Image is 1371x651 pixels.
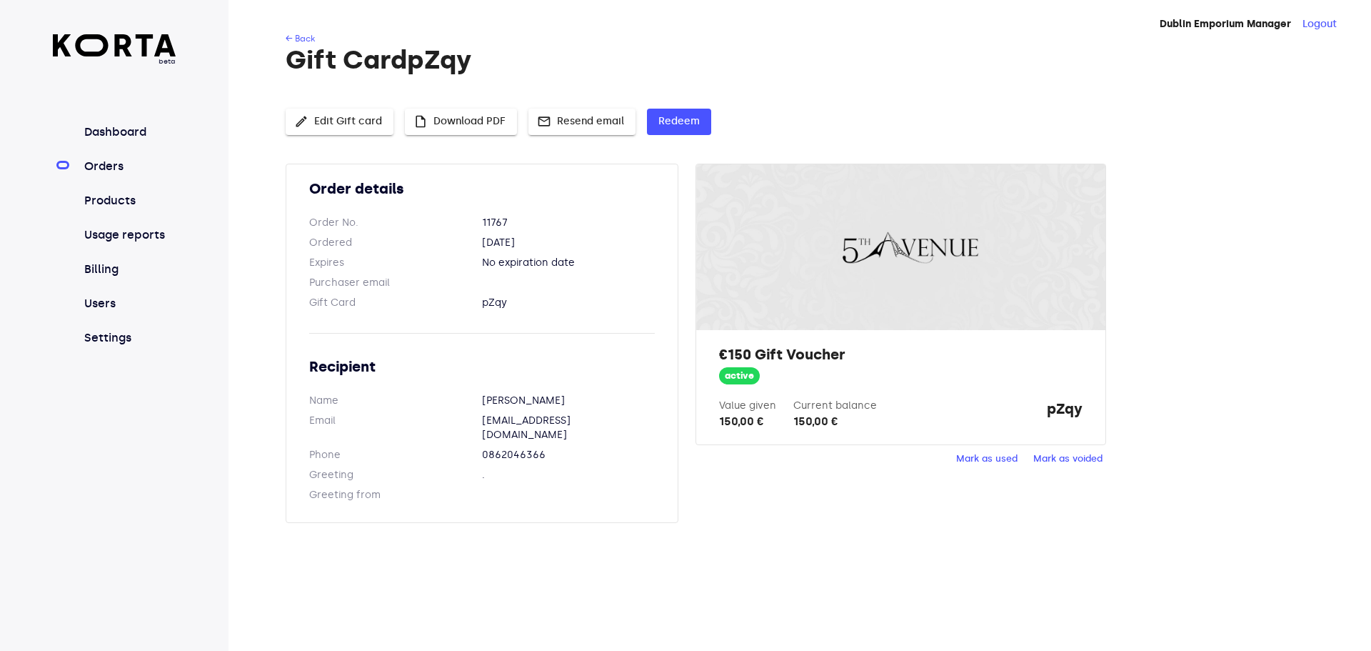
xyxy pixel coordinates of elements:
a: Products [81,192,176,209]
a: Orders [81,158,176,175]
dt: Expires [309,256,482,270]
dt: Greeting [309,468,482,482]
a: Users [81,295,176,312]
label: Value given [719,399,776,412]
button: Edit Gift card [286,109,393,135]
label: Current balance [793,399,877,412]
dd: pZqy [482,296,655,310]
a: Usage reports [81,227,176,244]
dd: [EMAIL_ADDRESS][DOMAIN_NAME] [482,414,655,442]
h2: Order details [309,179,655,199]
span: mail [537,114,551,129]
strong: Dublin Emporium Manager [1160,18,1291,30]
div: 150,00 € [719,413,776,430]
dt: Phone [309,448,482,462]
span: Resend email [540,113,624,131]
a: Edit Gift card [286,114,393,126]
dt: Ordered [309,236,482,250]
dt: Purchaser email [309,276,482,290]
span: active [719,369,760,383]
dt: Gift Card [309,296,482,310]
div: 150,00 € [793,413,877,430]
button: Mark as used [953,448,1021,470]
h2: €150 Gift Voucher [719,344,1082,364]
button: Download PDF [405,109,517,135]
dd: [DATE] [482,236,655,250]
span: Edit Gift card [297,113,382,131]
dt: Order No. [309,216,482,230]
h1: Gift Card pZqy [286,46,1311,74]
dt: Email [309,414,482,442]
button: Mark as voided [1030,448,1106,470]
strong: pZqy [1047,399,1083,430]
dt: Name [309,394,482,408]
dd: 0862046366 [482,448,655,462]
img: Korta [53,34,176,56]
button: Redeem [647,109,711,135]
span: Mark as used [956,451,1018,467]
span: Mark as voided [1033,451,1103,467]
a: beta [53,34,176,66]
a: ← Back [286,34,315,44]
dd: . [482,468,655,482]
dd: 11767 [482,216,655,230]
dd: [PERSON_NAME] [482,394,655,408]
a: Billing [81,261,176,278]
span: insert_drive_file [413,114,428,129]
a: Dashboard [81,124,176,141]
button: Resend email [528,109,636,135]
button: Logout [1302,17,1337,31]
a: Settings [81,329,176,347]
dd: No expiration date [482,256,655,270]
dt: Greeting from [309,488,482,502]
span: beta [53,56,176,66]
h2: Recipient [309,357,655,377]
span: Download PDF [416,113,506,131]
span: Redeem [658,113,700,131]
span: edit [294,114,308,129]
